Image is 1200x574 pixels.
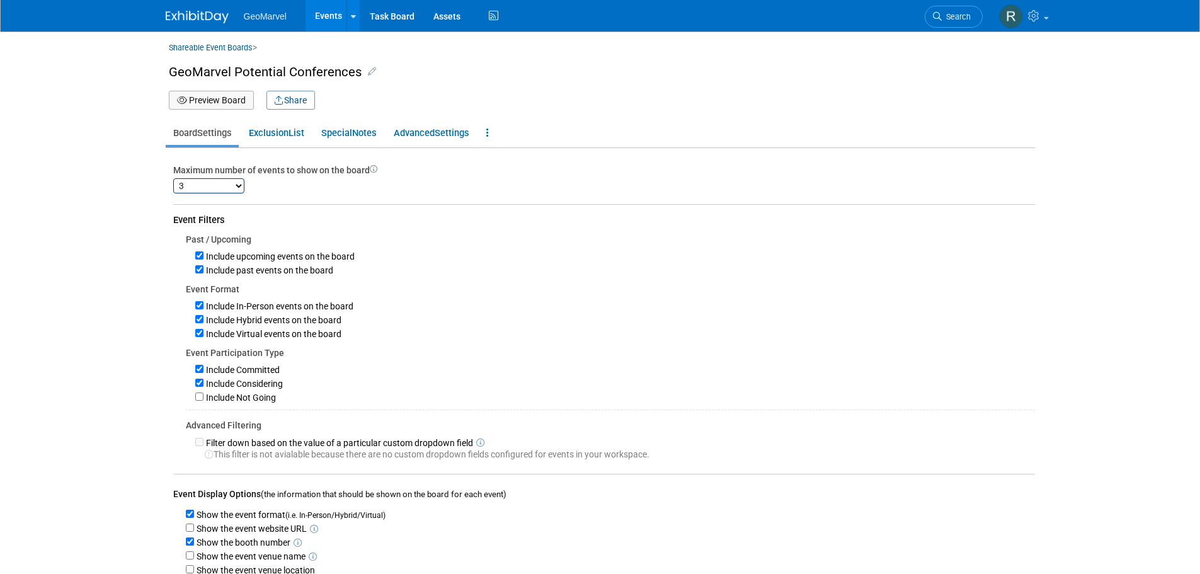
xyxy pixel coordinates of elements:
div: Maximum number of events to show on the board [173,164,1035,176]
span: (the information that should be shown on the board for each event) [261,490,506,499]
label: Include Considering [203,379,283,389]
img: Rick Snell [999,4,1023,28]
label: Show the event website URL [194,524,307,534]
div: Event Filters [173,214,1035,227]
label: Show the event venue name [194,551,306,561]
span: GeoMarvel [244,11,287,21]
div: Event Format [186,283,1035,296]
img: ExhibitDay [166,11,229,23]
span: Settings [435,127,469,139]
label: Include upcoming events on the board [203,251,355,261]
label: Include Not Going [203,393,276,403]
label: Show the event format [194,510,386,520]
label: Include Committed [203,365,280,375]
label: Filter down based on the value of a particular custom dropdown field [203,438,473,448]
label: Include In-Person events on the board [203,301,353,311]
a: SpecialNotes [314,121,384,145]
div: This filter is not avialable because there are no custom dropdown fields configured for events in... [195,448,1035,461]
span: Board [173,127,197,139]
a: AdvancedSettings [386,121,476,145]
span: List [289,127,304,139]
label: Include Hybrid events on the board [203,315,341,325]
a: ExclusionList [241,121,311,145]
a: BoardSettings [166,121,239,145]
span: Special [321,127,352,139]
span: > [253,42,257,52]
span: (i.e. In-Person/Hybrid/Virtual) [285,511,386,520]
span: GeoMarvel Potential Conferences [169,64,362,79]
div: Advanced Filtering [186,419,1035,432]
label: Include past events on the board [203,265,333,275]
label: Include Virtual events on the board [203,329,341,339]
label: Show the booth number [194,537,290,548]
div: Event Display Options [173,488,1035,501]
a: Shareable Event Boards [169,39,253,56]
a: Search [925,6,983,28]
div: Event Participation Type [186,347,1035,359]
button: Preview Board [169,91,254,110]
div: Past / Upcoming [186,233,1035,246]
span: Search [942,12,971,21]
button: Share [266,91,315,110]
